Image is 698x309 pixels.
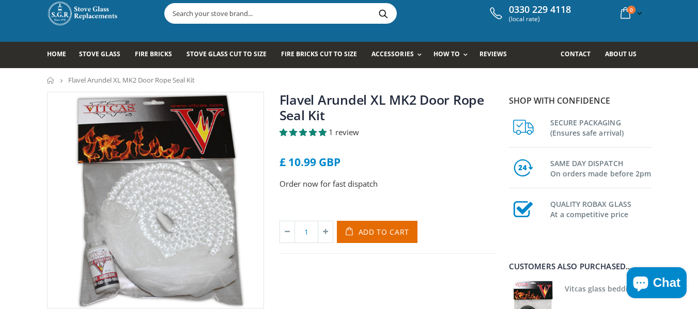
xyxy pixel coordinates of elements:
span: Fire Bricks [135,50,172,58]
a: Stove Glass [79,42,128,68]
a: 0 [616,3,644,23]
span: 0330 229 4118 [509,4,571,15]
span: Fire Bricks Cut To Size [281,50,357,58]
span: 0 [627,6,635,14]
span: Add to Cart [359,227,410,237]
span: Flavel Arundel XL MK2 Door Rope Seal Kit [68,75,195,85]
a: Fire Bricks [135,42,180,68]
a: Fire Bricks Cut To Size [281,42,365,68]
span: Contact [561,50,591,58]
a: Reviews [479,42,515,68]
a: Home [47,42,74,68]
img: nt-kit-12mm-dia.white-fire-rope-adhesive-517-p_c2618f1c-2d05-4f11-9af4-2d6522f064c2_800x_crop_cen... [48,92,263,308]
h3: QUALITY ROBAX GLASS At a competitive price [550,197,652,220]
span: 5.00 stars [280,127,329,137]
span: Stove Glass [79,50,120,58]
span: Reviews [479,50,507,58]
span: Stove Glass Cut To Size [187,50,267,58]
p: Shop with confidence [509,94,652,107]
span: About us [605,50,637,58]
span: 1 review [329,127,359,137]
span: Accessories [371,50,413,58]
span: How To [433,50,460,58]
a: 0330 229 4118 (local rate) [487,4,571,23]
a: Home [47,77,55,84]
button: Search [372,4,395,23]
img: Stove Glass Replacement [47,1,119,26]
a: Flavel Arundel XL MK2 Door Rope Seal Kit [280,91,484,124]
h3: SAME DAY DISPATCH On orders made before 2pm [550,156,652,179]
inbox-online-store-chat: Shopify online store chat [624,267,690,301]
a: Contact [561,42,598,68]
a: Stove Glass Cut To Size [187,42,274,68]
h3: SECURE PACKAGING (Ensures safe arrival) [550,116,652,138]
a: How To [433,42,473,68]
a: Accessories [371,42,426,68]
button: Add to Cart [337,221,418,243]
a: About us [605,42,644,68]
input: Search your stove brand... [165,4,512,23]
p: Order now for fast dispatch [280,178,497,190]
span: Home [47,50,66,58]
span: £ 10.99 GBP [280,155,340,169]
div: Customers also purchased... [509,263,652,270]
span: (local rate) [509,15,571,23]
